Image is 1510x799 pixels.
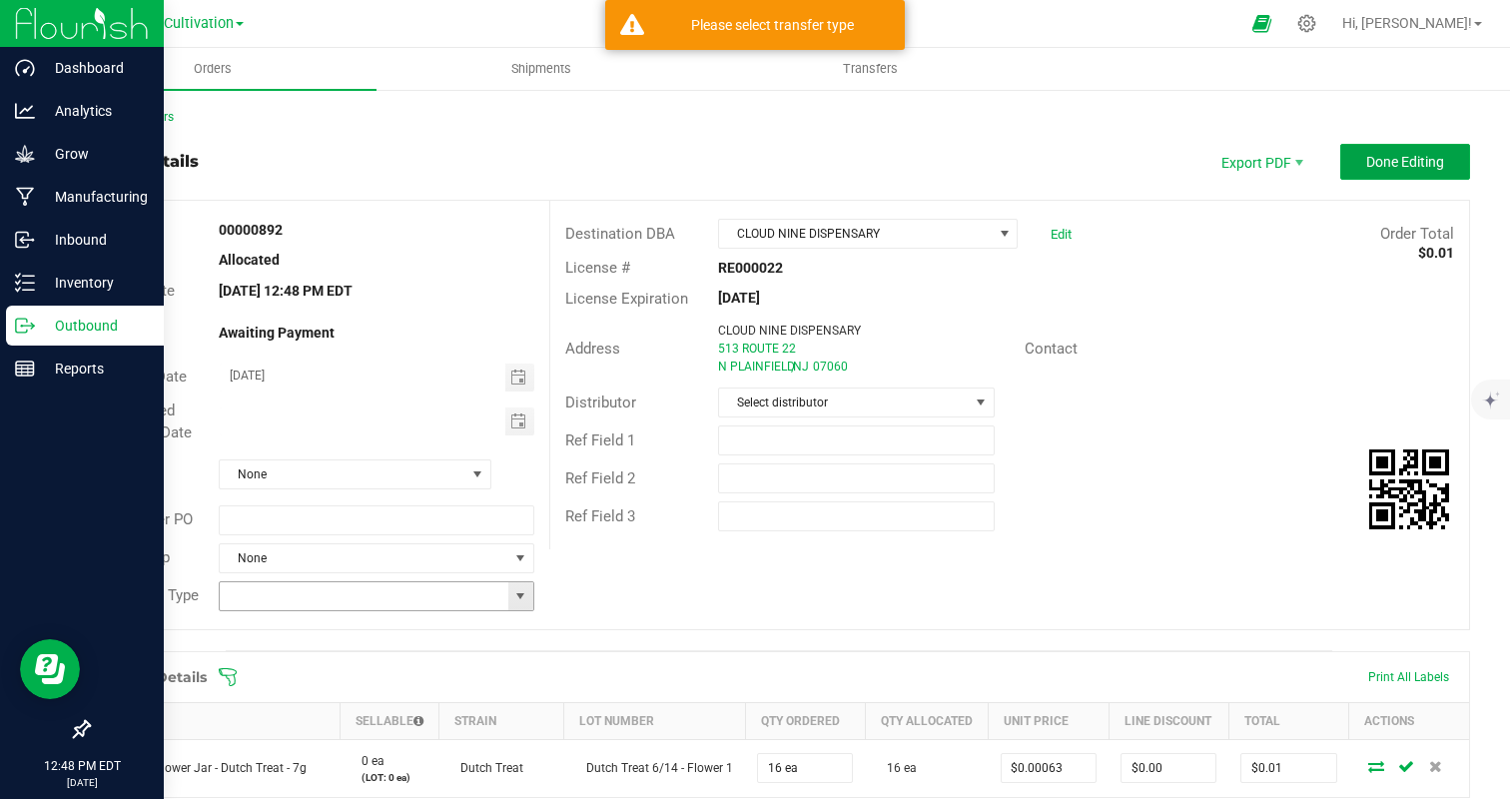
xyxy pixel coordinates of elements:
input: 0 [1122,754,1215,782]
span: Toggle calendar [505,407,534,435]
span: Ref Field 3 [565,507,635,525]
p: Reports [35,357,155,381]
inline-svg: Manufacturing [15,187,35,207]
th: Unit Price [989,702,1109,739]
input: 0 [758,754,852,782]
p: (LOT: 0 ea) [352,770,426,785]
span: License Expiration [565,290,688,308]
span: Ref Field 2 [565,469,635,487]
span: , [791,360,793,374]
div: Please select transfer type [655,15,890,35]
inline-svg: Dashboard [15,58,35,78]
th: Lot Number [564,702,745,739]
p: Grow [35,142,155,166]
input: 0 [1241,754,1335,782]
li: Export PDF [1200,144,1320,180]
span: Dutch Treat 6/14 - Flower 1 [576,761,733,775]
p: Inbound [35,228,155,252]
span: Orders [167,60,259,78]
button: Done Editing [1340,144,1470,180]
span: License # [565,259,630,277]
span: Toggle calendar [505,364,534,392]
span: 07060 [813,360,848,374]
span: 513 ROUTE 22 [718,342,796,356]
strong: [DATE] [718,290,760,306]
span: None [220,544,507,572]
span: Address [565,340,620,358]
inline-svg: Inbound [15,230,35,250]
inline-svg: Analytics [15,101,35,121]
p: [DATE] [9,775,155,790]
p: Dashboard [35,56,155,80]
inline-svg: Inventory [15,273,35,293]
input: 0 [1002,754,1096,782]
span: Cultivation [164,15,234,32]
th: Total [1228,702,1348,739]
inline-svg: Grow [15,144,35,164]
span: Quarter Flower Jar - Dutch Treat - 7g [102,761,307,775]
p: Manufacturing [35,185,155,209]
a: Shipments [377,48,705,90]
span: N PLAINFIELD [718,360,795,374]
th: Sellable [340,702,438,739]
p: Analytics [35,99,155,123]
strong: Awaiting Payment [219,325,335,341]
th: Item [90,702,341,739]
span: Order Total [1380,225,1454,243]
strong: RE000022 [718,260,783,276]
span: None [220,460,465,488]
inline-svg: Reports [15,359,35,379]
strong: 00000892 [219,222,283,238]
span: Done Editing [1366,154,1444,170]
iframe: Resource center [20,639,80,699]
span: 16 ea [877,761,917,775]
strong: Allocated [219,252,280,268]
span: Delete Order Detail [1421,760,1451,772]
span: CLOUD NINE DISPENSARY [718,324,861,338]
p: 12:48 PM EDT [9,757,155,775]
span: Dutch Treat [450,761,523,775]
div: Manage settings [1294,14,1319,33]
span: Contact [1025,340,1078,358]
span: Ref Field 1 [565,431,635,449]
th: Qty Allocated [865,702,988,739]
span: CLOUD NINE DISPENSARY [719,220,992,248]
img: Scan me! [1369,449,1449,529]
strong: $0.01 [1418,245,1454,261]
th: Strain [438,702,563,739]
th: Qty Ordered [745,702,865,739]
span: 0 ea [352,754,384,768]
a: Orders [48,48,377,90]
span: Open Ecommerce Menu [1239,4,1284,43]
inline-svg: Outbound [15,316,35,336]
span: Save Order Detail [1391,760,1421,772]
th: Line Discount [1109,702,1228,739]
th: Actions [1349,702,1469,739]
span: Hi, [PERSON_NAME]! [1342,15,1472,31]
span: Distributor [565,394,636,411]
span: NJ [793,360,809,374]
span: Select distributor [719,389,969,416]
span: Destination DBA [565,225,675,243]
p: Inventory [35,271,155,295]
a: Transfers [706,48,1035,90]
qrcode: 00000892 [1369,449,1449,529]
a: Edit [1051,227,1072,242]
span: Shipments [484,60,598,78]
p: Outbound [35,314,155,338]
strong: [DATE] 12:48 PM EDT [219,283,353,299]
span: Transfers [816,60,925,78]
